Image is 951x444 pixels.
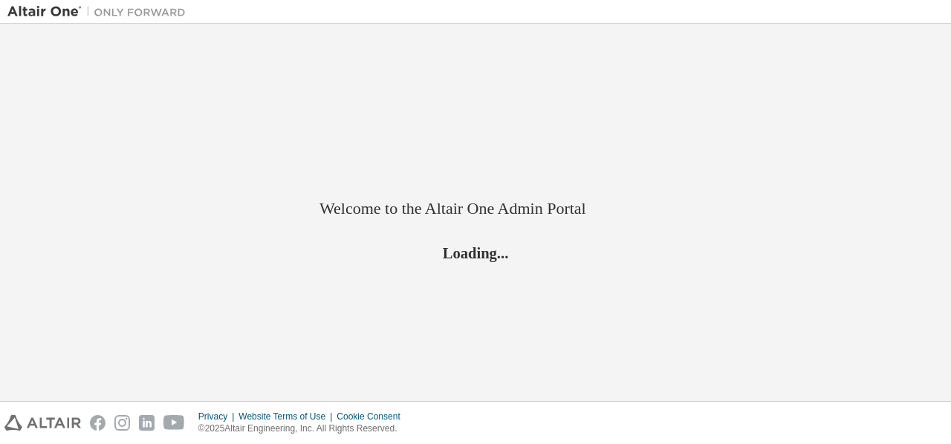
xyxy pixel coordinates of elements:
img: youtube.svg [163,415,185,431]
img: instagram.svg [114,415,130,431]
div: Website Terms of Use [238,411,337,422]
img: Altair One [7,4,193,19]
img: linkedin.svg [139,415,155,431]
img: altair_logo.svg [4,415,81,431]
div: Cookie Consent [337,411,409,422]
p: © 2025 Altair Engineering, Inc. All Rights Reserved. [198,422,409,435]
img: facebook.svg [90,415,106,431]
div: Privacy [198,411,238,422]
h2: Loading... [319,244,632,263]
h2: Welcome to the Altair One Admin Portal [319,198,632,219]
